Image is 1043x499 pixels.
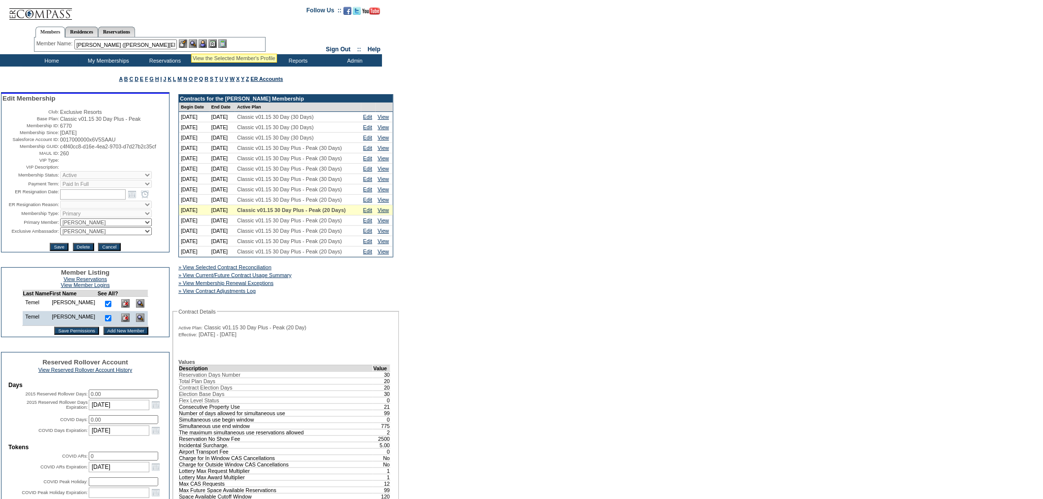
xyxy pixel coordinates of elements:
td: 2500 [373,435,390,442]
td: Temel [23,311,49,326]
a: Edit [363,228,372,234]
a: X [236,76,240,82]
a: View Member Logins [61,282,109,288]
td: 1 [373,467,390,474]
a: View [378,249,389,254]
td: Lottery Max Request Multiplier [179,467,373,474]
td: [DATE] [179,215,209,226]
a: View [378,197,389,203]
img: Reservations [209,39,217,48]
span: Active Plan: [178,325,203,331]
a: Edit [363,186,372,192]
img: Become our fan on Facebook [344,7,351,15]
a: Edit [363,249,372,254]
td: Payment Term: [2,180,59,188]
a: V [225,76,228,82]
td: 2 [373,429,390,435]
a: Z [246,76,249,82]
a: M [177,76,182,82]
td: Simultaneous use end window [179,423,373,429]
span: Classic v01.15 30 Day Plus - Peak (30 Days) [237,145,342,151]
a: Edit [363,217,372,223]
img: View [189,39,197,48]
label: COVID ARs Expiration: [40,464,88,469]
td: [DATE] [209,247,236,257]
a: Edit [363,238,372,244]
td: [DATE] [209,195,236,205]
a: Sign Out [326,46,350,53]
input: Save [50,243,68,251]
td: 5.00 [373,442,390,448]
td: Airport Transport Fee [179,448,373,455]
a: Open the calendar popup. [150,487,161,498]
a: Edit [363,166,372,172]
td: See All? [98,290,118,297]
td: ER Resignation Reason: [2,201,59,209]
span: Reserved Rollover Account [42,358,128,366]
td: Primary Member: [2,218,59,226]
a: Follow us on Twitter [353,10,361,16]
a: Become our fan on Facebook [344,10,351,16]
td: [DATE] [179,226,209,236]
span: :: [357,46,361,53]
label: COVID Peak Holiday: [43,479,88,484]
span: Effective: [178,332,197,338]
td: [DATE] [179,153,209,164]
a: View [378,207,389,213]
label: 2015 Reserved Rollover Days: [25,392,88,396]
a: A [119,76,123,82]
span: Exclusive Resorts [60,109,102,115]
input: Cancel [98,243,120,251]
img: Subscribe to our YouTube Channel [362,7,380,15]
a: View [378,186,389,192]
td: [DATE] [209,205,236,215]
img: Delete [121,314,130,322]
td: 20 [373,378,390,384]
a: Reservations [98,27,135,37]
td: 775 [373,423,390,429]
td: My Memberships [79,54,136,67]
td: [PERSON_NAME] [49,297,98,312]
span: Classic v01.15 30 Day Plus - Peak (20 Days) [237,186,342,192]
img: Delete [121,299,130,308]
a: View [378,155,389,161]
td: [DATE] [179,195,209,205]
td: 0 [373,448,390,455]
td: Home [22,54,79,67]
td: [DATE] [179,164,209,174]
a: Subscribe to our YouTube Channel [362,10,380,16]
a: View [378,114,389,120]
td: No [373,455,390,461]
img: Impersonate [199,39,207,48]
td: Active Plan [235,103,361,112]
td: [DATE] [209,215,236,226]
td: [DATE] [179,133,209,143]
a: J [163,76,166,82]
a: » View Contract Adjustments Log [178,288,256,294]
span: Flex Level Status [179,397,219,403]
td: 99 [373,487,390,493]
a: E [140,76,143,82]
td: Max CAS Requests [179,480,373,487]
span: [DATE] [60,130,77,136]
a: Open the calendar popup. [150,399,161,410]
a: Open the calendar popup. [150,462,161,472]
td: [DATE] [209,184,236,195]
a: H [155,76,159,82]
td: Membership Type: [2,210,59,217]
a: Members [35,27,66,37]
a: F [145,76,148,82]
img: View Dashboard [136,299,144,308]
td: [DATE] [209,112,236,122]
td: 0 [373,416,390,423]
a: S [210,76,213,82]
td: 99 [373,410,390,416]
td: Base Plan: [2,116,59,122]
td: [PERSON_NAME] [49,311,98,326]
td: [DATE] [179,112,209,122]
td: Consecutive Property Use [179,403,373,410]
span: Classic v01.15 30 Day Plus - Peak (20 Days) [237,207,346,213]
td: Temel [23,297,49,312]
a: W [230,76,235,82]
a: Edit [363,197,372,203]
